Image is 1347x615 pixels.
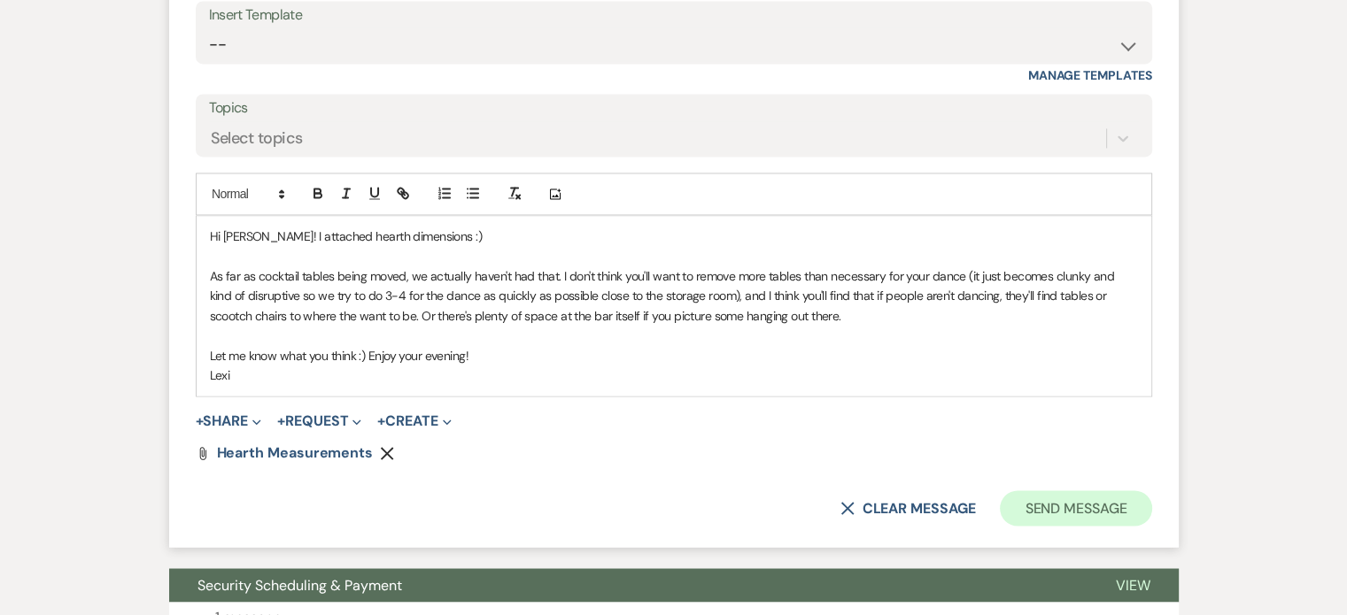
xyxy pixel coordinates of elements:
button: Send Message [1000,490,1151,526]
div: Select topics [211,127,303,150]
label: Topics [209,96,1139,121]
span: + [196,414,204,428]
a: Hearth Measurements [217,446,373,460]
button: View [1088,568,1179,602]
button: Share [196,414,262,428]
button: Request [277,414,361,428]
a: Manage Templates [1028,67,1152,83]
span: + [277,414,285,428]
span: Hearth Measurements [217,443,373,462]
span: View [1116,575,1150,594]
button: Security Scheduling & Payment [169,568,1088,602]
p: Lexi [210,365,1138,385]
button: Clear message [840,501,975,515]
span: Security Scheduling & Payment [197,575,402,594]
p: Let me know what you think :) Enjoy your evening! [210,346,1138,365]
p: Hi [PERSON_NAME]! I attached hearth dimensions :) [210,227,1138,246]
p: As far as cocktail tables being moved, we actually haven't had that. I don't think you'll want to... [210,266,1138,326]
span: + [377,414,385,428]
div: Insert Template [209,3,1139,28]
button: Create [377,414,451,428]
